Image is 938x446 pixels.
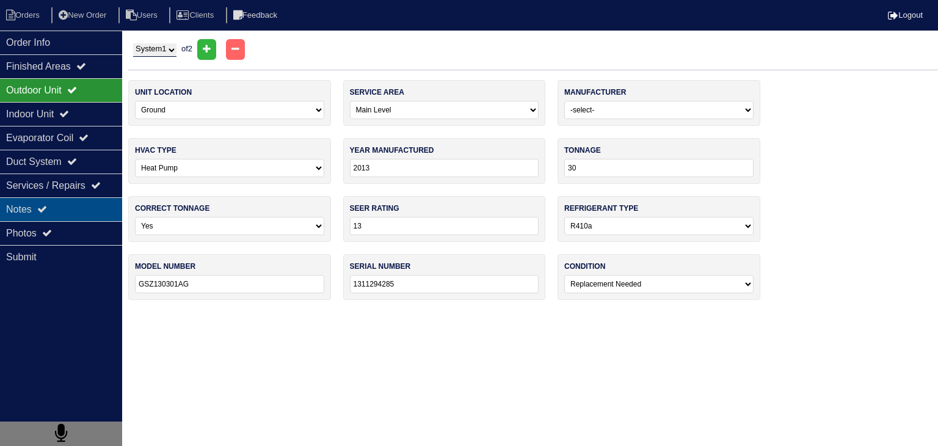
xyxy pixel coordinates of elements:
[226,7,287,24] li: Feedback
[135,203,209,214] label: correct tonnage
[169,7,224,24] li: Clients
[350,145,434,156] label: year manufactured
[564,145,601,156] label: tonnage
[118,10,167,20] a: Users
[350,87,404,98] label: service area
[564,87,626,98] label: manufacturer
[118,7,167,24] li: Users
[135,261,195,272] label: model number
[564,261,605,272] label: condition
[51,7,116,24] li: New Order
[169,10,224,20] a: Clients
[51,10,116,20] a: New Order
[350,203,399,214] label: seer rating
[564,203,638,214] label: refrigerant type
[350,261,411,272] label: serial number
[135,87,192,98] label: unit location
[888,10,923,20] a: Logout
[128,39,938,60] div: of 2
[135,145,176,156] label: hvac type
